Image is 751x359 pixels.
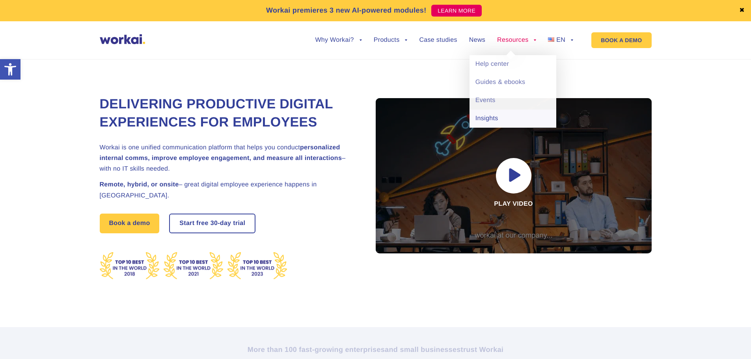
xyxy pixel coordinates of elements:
[170,214,255,233] a: Start free30-daytrial
[739,7,745,14] a: ✖
[100,214,160,233] a: Book a demo
[100,95,356,132] h1: Delivering Productive Digital Experiences for Employees
[470,73,556,91] a: Guides & ebooks
[374,37,408,43] a: Products
[100,181,179,188] strong: Remote, hybrid, or onsite
[470,55,556,73] a: Help center
[315,37,362,43] a: Why Workai?
[157,345,594,354] h2: More than 100 fast-growing enterprises trust Workai
[211,220,231,227] i: 30-day
[556,37,565,43] span: EN
[100,179,356,201] h2: – great digital employee experience happens in [GEOGRAPHIC_DATA].
[431,5,482,17] a: LEARN MORE
[266,5,427,16] p: Workai premieres 3 new AI-powered modules!
[470,110,556,128] a: Insights
[469,37,485,43] a: News
[376,98,652,253] div: Play video
[591,32,651,48] a: BOOK A DEMO
[497,37,536,43] a: Resources
[419,37,457,43] a: Case studies
[100,142,356,175] h2: Workai is one unified communication platform that helps you conduct – with no IT skills needed.
[470,91,556,110] a: Events
[385,346,460,353] i: and small businesses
